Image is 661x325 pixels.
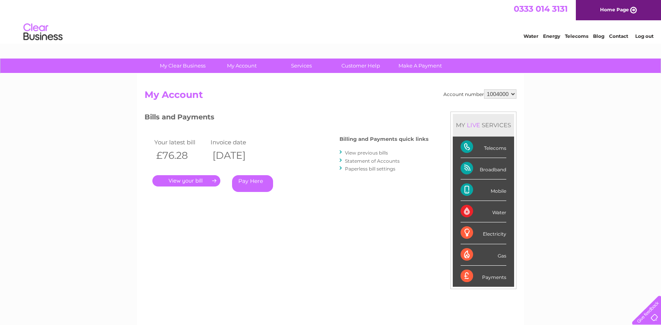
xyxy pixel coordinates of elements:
a: Customer Help [329,59,393,73]
a: Blog [593,33,604,39]
div: Account number [443,89,516,99]
div: Gas [461,244,506,266]
a: My Clear Business [150,59,215,73]
a: Water [523,33,538,39]
h4: Billing and Payments quick links [339,136,429,142]
a: 0333 014 3131 [514,4,568,14]
a: View previous bills [345,150,388,156]
div: Clear Business is a trading name of Verastar Limited (registered in [GEOGRAPHIC_DATA] No. 3667643... [146,4,516,38]
div: LIVE [465,121,482,129]
a: Statement of Accounts [345,158,400,164]
a: . [152,175,220,186]
td: Invoice date [209,137,265,147]
img: logo.png [23,20,63,44]
div: Payments [461,266,506,287]
a: Paperless bill settings [345,166,395,172]
th: [DATE] [209,147,265,163]
a: Pay Here [232,175,273,192]
a: Make A Payment [388,59,452,73]
a: Log out [635,33,654,39]
div: Broadband [461,158,506,179]
div: Water [461,201,506,222]
a: Services [269,59,334,73]
div: Electricity [461,222,506,244]
a: Contact [609,33,628,39]
div: Telecoms [461,137,506,158]
a: Telecoms [565,33,588,39]
a: Energy [543,33,560,39]
div: Mobile [461,179,506,201]
td: Your latest bill [152,137,209,147]
th: £76.28 [152,147,209,163]
div: MY SERVICES [453,114,514,136]
h2: My Account [145,89,516,104]
h3: Bills and Payments [145,112,429,125]
a: My Account [210,59,274,73]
